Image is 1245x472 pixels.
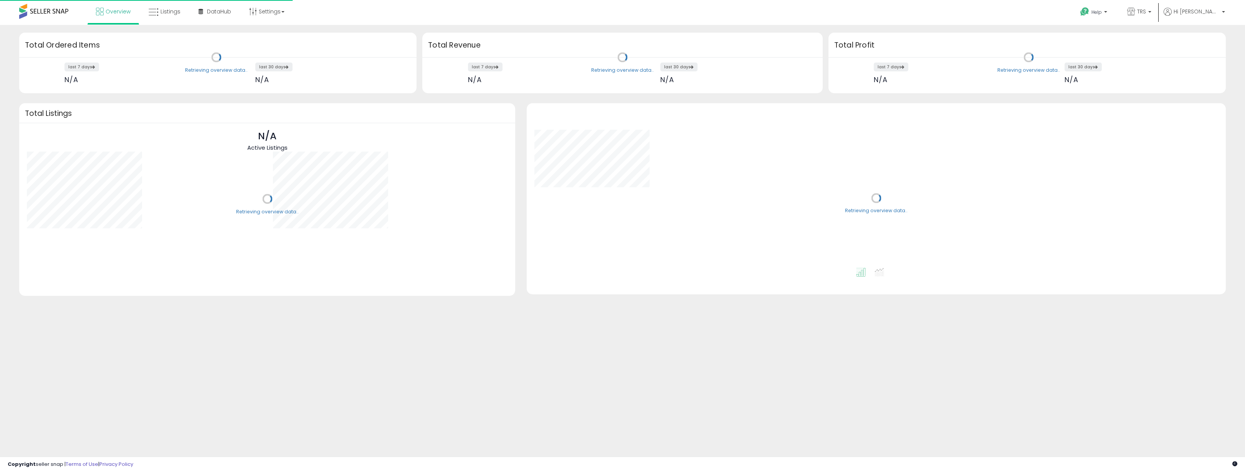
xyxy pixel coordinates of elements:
span: DataHub [207,8,231,15]
a: Hi [PERSON_NAME] [1164,8,1225,25]
span: Hi [PERSON_NAME] [1174,8,1220,15]
div: Retrieving overview data.. [185,67,248,74]
div: Retrieving overview data.. [845,208,908,215]
span: Overview [106,8,131,15]
span: Listings [160,8,180,15]
span: TRS [1137,8,1146,15]
div: Retrieving overview data.. [591,67,654,74]
span: Help [1091,9,1102,15]
div: Retrieving overview data.. [236,208,299,215]
i: Get Help [1080,7,1090,17]
div: Retrieving overview data.. [997,67,1060,74]
a: Help [1074,1,1115,25]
